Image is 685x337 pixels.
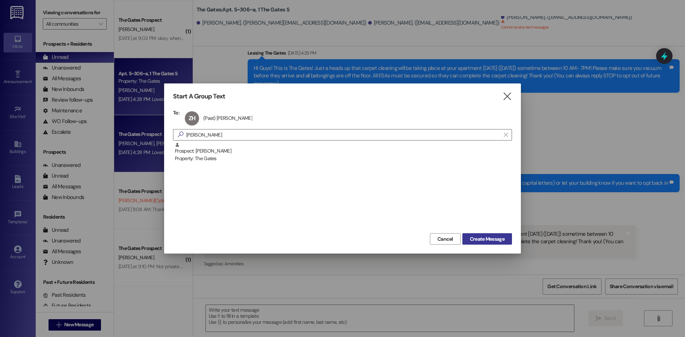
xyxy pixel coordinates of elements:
button: Create Message [462,233,512,245]
button: Clear text [500,129,512,140]
div: Prospect: [PERSON_NAME] [175,142,512,163]
span: ZH [189,114,195,122]
i:  [175,131,186,138]
input: Search for any contact or apartment [186,130,500,140]
i:  [504,132,508,138]
span: Cancel [437,235,453,243]
div: Property: The Gates [175,155,512,162]
div: Prospect: [PERSON_NAME]Property: The Gates [173,142,512,160]
button: Cancel [430,233,461,245]
h3: Start A Group Text [173,92,225,101]
div: (Past) [PERSON_NAME] [203,115,252,121]
h3: To: [173,109,179,116]
i:  [502,93,512,100]
span: Create Message [470,235,504,243]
